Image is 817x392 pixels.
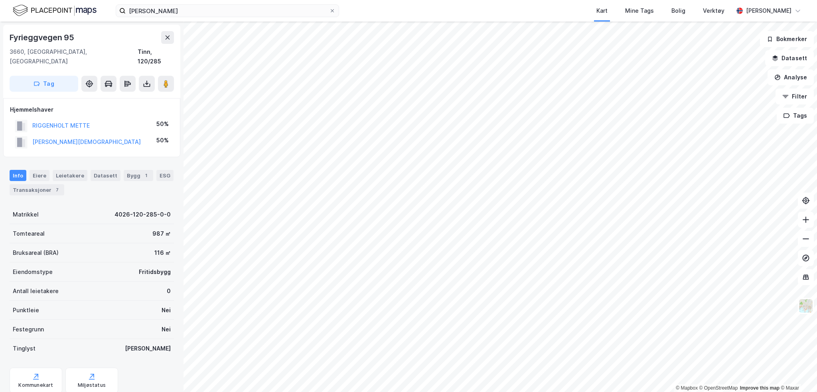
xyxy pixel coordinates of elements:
[777,108,814,124] button: Tags
[91,170,120,181] div: Datasett
[138,47,174,66] div: Tinn, 120/285
[10,105,174,114] div: Hjemmelshaver
[10,47,138,66] div: 3660, [GEOGRAPHIC_DATA], [GEOGRAPHIC_DATA]
[625,6,654,16] div: Mine Tags
[53,170,87,181] div: Leietakere
[740,385,780,391] a: Improve this map
[760,31,814,47] button: Bokmerker
[156,119,169,129] div: 50%
[676,385,698,391] a: Mapbox
[13,325,44,334] div: Festegrunn
[156,170,174,181] div: ESG
[30,170,49,181] div: Eiere
[125,344,171,353] div: [PERSON_NAME]
[10,184,64,195] div: Transaksjoner
[699,385,738,391] a: OpenStreetMap
[13,229,45,238] div: Tomteareal
[13,305,39,315] div: Punktleie
[777,354,817,392] div: Kontrollprogram for chat
[765,50,814,66] button: Datasett
[13,286,59,296] div: Antall leietakere
[596,6,608,16] div: Kart
[13,248,59,258] div: Bruksareal (BRA)
[671,6,685,16] div: Bolig
[167,286,171,296] div: 0
[703,6,724,16] div: Verktøy
[777,354,817,392] iframe: Chat Widget
[768,69,814,85] button: Analyse
[776,89,814,104] button: Filter
[13,267,53,277] div: Eiendomstype
[156,136,169,145] div: 50%
[78,382,106,388] div: Miljøstatus
[13,344,36,353] div: Tinglyst
[10,76,78,92] button: Tag
[124,170,153,181] div: Bygg
[798,298,813,313] img: Z
[162,305,171,315] div: Nei
[53,186,61,194] div: 7
[162,325,171,334] div: Nei
[18,382,53,388] div: Kommunekart
[13,4,97,18] img: logo.f888ab2527a4732fd821a326f86c7f29.svg
[10,170,26,181] div: Info
[746,6,791,16] div: [PERSON_NAME]
[126,5,329,17] input: Søk på adresse, matrikkel, gårdeiere, leietakere eller personer
[13,210,39,219] div: Matrikkel
[10,31,76,44] div: Fyrieggvegen 95
[142,171,150,179] div: 1
[139,267,171,277] div: Fritidsbygg
[114,210,171,219] div: 4026-120-285-0-0
[154,248,171,258] div: 116 ㎡
[152,229,171,238] div: 987 ㎡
